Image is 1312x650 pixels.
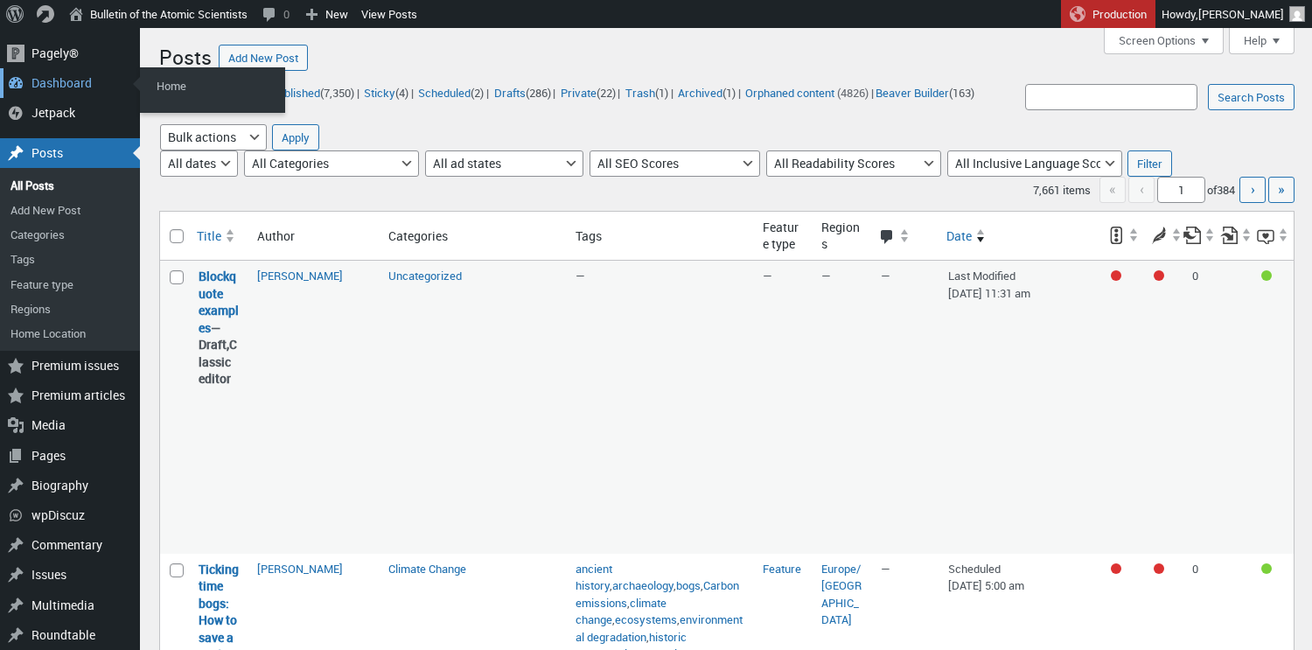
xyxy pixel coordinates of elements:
a: bogs [676,577,701,593]
td: 0 [1183,261,1220,554]
span: 7,661 items [1033,182,1091,198]
span: Comments [879,229,896,247]
div: Good [1261,563,1272,574]
th: Tags [567,212,754,261]
a: Orphaned content [743,82,837,102]
span: of [1207,182,1237,198]
li: | [623,81,673,104]
span: — [821,268,831,283]
input: Apply [272,124,319,150]
span: Draft, [199,336,229,353]
span: (1) [722,85,736,101]
a: Received internal links [1220,220,1253,251]
a: Next page [1239,177,1266,203]
input: Filter [1127,150,1172,177]
a: Sticky(4) [362,82,411,102]
a: environmental degradation [576,612,743,645]
span: — [881,268,890,283]
a: Beaver Builder(163) [874,82,977,102]
span: (286) [526,85,551,101]
a: Uncategorized [388,268,462,283]
a: Private(22) [558,82,618,102]
span: Classic editor [199,336,237,387]
span: — [763,268,772,283]
a: ecosystems [615,612,677,627]
a: SEO score [1098,220,1140,251]
div: Needs improvement [1154,270,1164,281]
a: Feature [763,561,801,577]
li: (4826) [743,81,869,104]
a: ancient history [576,561,612,594]
a: Archived(1) [676,82,738,102]
div: Good [1261,270,1272,281]
a: climate change [576,595,666,628]
a: Add New Post [219,45,308,71]
span: — [576,268,585,283]
span: [PERSON_NAME] [1198,6,1284,22]
h1: Posts [159,37,212,74]
span: ‹ [1128,177,1155,203]
td: Last Modified [DATE] 11:31 am [939,261,1098,554]
span: Title [197,227,221,245]
a: [PERSON_NAME] [257,561,343,577]
a: Date [939,220,1098,252]
span: 384 [1217,182,1235,198]
a: Comments Sort ascending. [872,220,939,252]
a: Published(7,350) [269,82,356,102]
span: (4) [395,85,408,101]
a: Trash(1) [623,82,670,102]
span: » [1278,179,1285,199]
th: Feature type [754,212,813,261]
button: Help [1229,28,1295,54]
span: Date [946,227,972,245]
a: Last page [1268,177,1295,203]
input: Search Posts [1208,84,1295,110]
li: | [676,81,741,104]
div: Focus keyphrase not set [1111,270,1121,281]
span: — [881,561,890,577]
a: Carbon emissions [576,577,739,611]
span: (7,350) [320,85,354,101]
a: [PERSON_NAME] [257,268,343,283]
li: | [416,81,489,104]
span: (2) [471,85,484,101]
a: Europe/[GEOGRAPHIC_DATA] [821,561,862,628]
ul: | [159,81,977,104]
span: « [1099,177,1126,203]
span: (22) [597,85,616,101]
a: “Blockquote examples” (Edit) [199,268,239,336]
span: › [1251,179,1255,199]
li: | [269,81,359,104]
span: (163) [949,85,974,101]
a: Climate Change [388,561,466,577]
span: (1) [655,85,668,101]
a: Home [144,73,284,98]
a: archaeology [612,577,673,593]
strong: — [199,268,240,388]
th: Categories [380,212,567,261]
li: | [492,81,555,104]
th: Regions [813,212,871,261]
div: Needs improvement [1154,563,1164,574]
a: Drafts(286) [492,82,553,102]
th: Author [248,212,380,261]
div: Focus keyphrase not set [1111,563,1121,574]
a: Inclusive language score [1257,220,1289,251]
li: | [362,81,414,104]
a: Readability score [1141,220,1183,251]
button: Screen Options [1104,28,1224,54]
a: Scheduled(2) [416,82,486,102]
li: | [558,81,620,104]
a: Outgoing internal links [1183,220,1216,251]
a: Title Sort ascending. [190,220,248,252]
